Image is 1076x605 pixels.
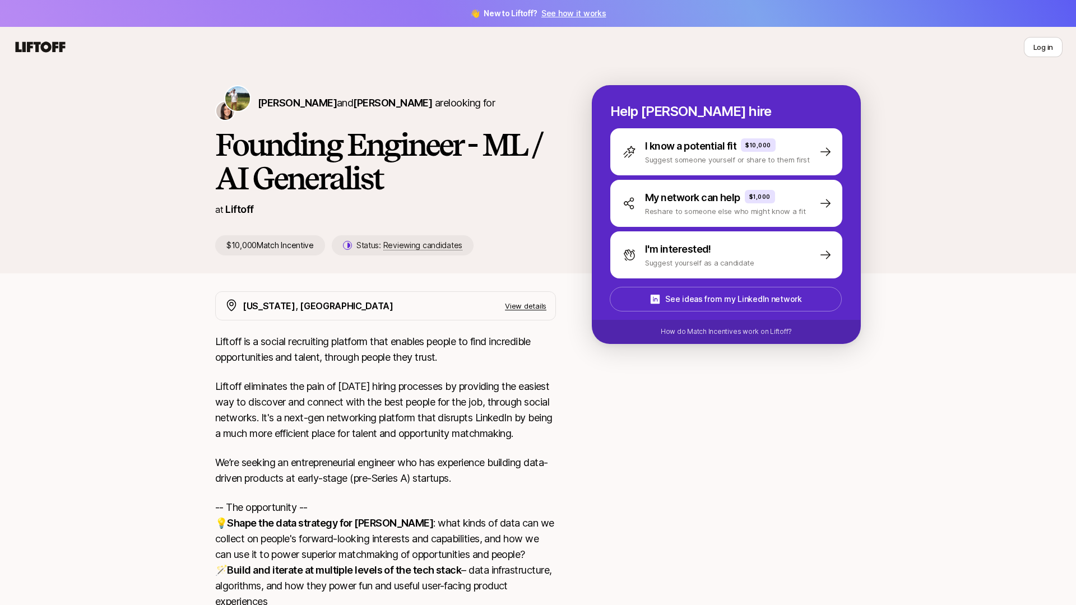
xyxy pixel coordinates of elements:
[258,95,495,111] p: are looking for
[470,7,606,20] span: 👋 New to Liftoff?
[661,327,792,337] p: How do Match Incentives work on Liftoff?
[227,564,461,576] strong: Build and iterate at multiple levels of the tech stack
[227,517,433,529] strong: Shape the data strategy for [PERSON_NAME]
[1024,37,1063,57] button: Log in
[505,300,546,311] p: View details
[610,104,842,119] p: Help [PERSON_NAME] hire
[353,97,432,109] span: [PERSON_NAME]
[541,8,606,18] a: See how it works
[225,86,250,111] img: Tyler Kieft
[215,379,556,441] p: Liftoff eliminates the pain of [DATE] hiring processes by providing the easiest way to discover a...
[243,299,393,313] p: [US_STATE], [GEOGRAPHIC_DATA]
[749,192,771,201] p: $1,000
[383,240,462,250] span: Reviewing candidates
[215,455,556,486] p: We’re seeking an entrepreneurial engineer who has experience building data-driven products at ear...
[356,239,462,252] p: Status:
[645,257,754,268] p: Suggest yourself as a candidate
[215,202,223,217] p: at
[610,287,842,311] button: See ideas from my LinkedIn network
[225,203,253,215] a: Liftoff
[645,138,736,154] p: I know a potential fit
[665,292,801,306] p: See ideas from my LinkedIn network
[337,97,432,109] span: and
[645,241,711,257] p: I'm interested!
[215,334,556,365] p: Liftoff is a social recruiting platform that enables people to find incredible opportunities and ...
[745,141,771,150] p: $10,000
[645,154,810,165] p: Suggest someone yourself or share to them first
[215,235,325,255] p: $10,000 Match Incentive
[215,128,556,195] h1: Founding Engineer - ML / AI Generalist
[258,97,337,109] span: [PERSON_NAME]
[645,190,740,206] p: My network can help
[645,206,806,217] p: Reshare to someone else who might know a fit
[216,102,234,120] img: Eleanor Morgan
